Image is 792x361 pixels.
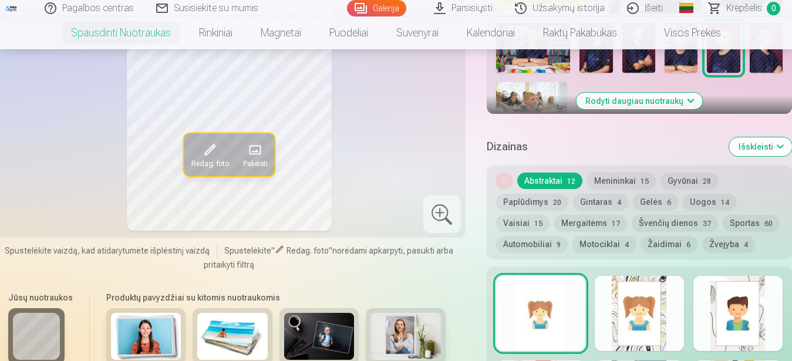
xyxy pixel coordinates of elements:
[496,215,550,231] button: Vaisiai15
[767,2,780,15] span: 0
[496,236,568,252] button: Automobiliai9
[184,133,235,176] button: Redag. foto
[631,16,735,49] a: Visos prekės
[587,173,656,189] button: Menininkai15
[224,246,271,255] span: Spustelėkite
[702,236,755,252] button: Žvejyba4
[703,220,711,228] span: 37
[612,220,620,228] span: 17
[191,159,228,168] span: Redag. foto
[617,198,621,207] span: 4
[576,93,702,109] button: Rodyti daugiau nuotraukų
[567,177,575,185] span: 12
[102,292,450,303] h6: Produktų pavyzdžiai su kitomis nuotraukomis
[683,194,736,210] button: Uogos14
[242,159,267,168] span: Pakeisti
[632,215,718,231] button: Švenčių dienos37
[529,16,631,49] a: Raktų pakabukas
[573,194,628,210] button: Gintaras4
[247,16,315,49] a: Magnetai
[729,137,792,156] button: Išskleisti
[554,215,627,231] button: Mergaitėms17
[557,241,561,249] span: 9
[553,198,561,207] span: 20
[382,16,453,49] a: Suvenyrai
[641,236,697,252] button: Žaidimai6
[633,194,678,210] button: Gėlės6
[8,292,73,303] h6: Jūsų nuotraukos
[453,16,529,49] a: Kalendoriai
[641,177,649,185] span: 15
[235,133,274,176] button: Pakeisti
[287,246,329,255] span: Redag. foto
[744,241,748,249] span: 4
[57,16,185,49] a: Spausdinti nuotraukas
[572,236,636,252] button: Motociklai4
[625,241,629,249] span: 4
[5,245,210,257] span: Spustelėkite vaizdą, kad atidarytumėte išplėstinį vaizdą
[496,194,568,210] button: Paplūdimys20
[517,173,582,189] button: Abstraktai12
[764,220,773,228] span: 60
[726,1,762,15] span: Krepšelis
[271,246,275,255] span: "
[660,173,718,189] button: Gyvūnai28
[667,198,671,207] span: 6
[487,139,720,155] h5: Dizainas
[329,246,332,255] span: "
[703,177,711,185] span: 28
[5,5,18,12] img: /fa2
[721,198,729,207] span: 14
[534,220,542,228] span: 15
[686,241,690,249] span: 6
[185,16,247,49] a: Rinkiniai
[315,16,382,49] a: Puodeliai
[723,215,780,231] button: Sportas60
